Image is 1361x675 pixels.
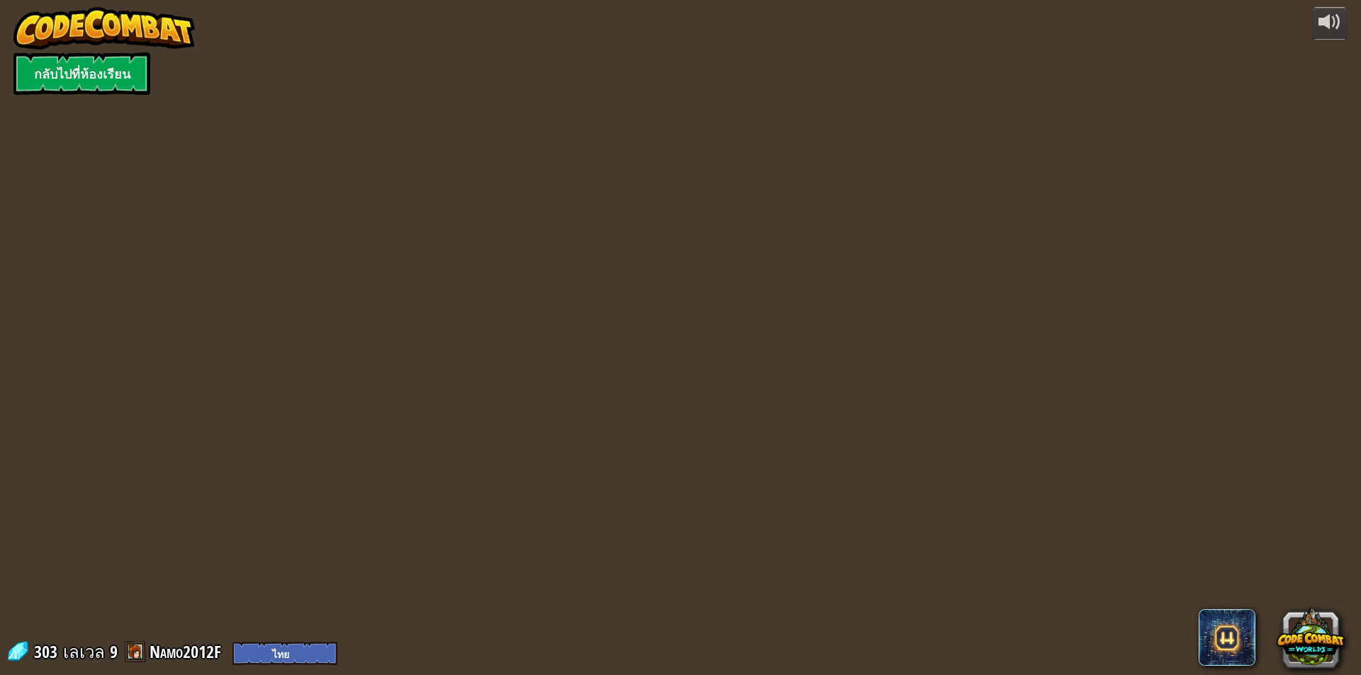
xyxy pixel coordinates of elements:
span: 9 [110,640,118,663]
span: CodeCombat AI HackStack [1199,609,1255,666]
button: CodeCombat Worlds on Roblox [1277,603,1345,671]
a: Namo2012F [150,640,225,663]
a: กลับไปที่ห้องเรียน [13,52,150,95]
img: CodeCombat - Learn how to code by playing a game [13,7,195,50]
span: เลเวล [63,640,105,664]
button: ปรับระดับเสียง [1312,7,1348,40]
span: 303 [34,640,62,663]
